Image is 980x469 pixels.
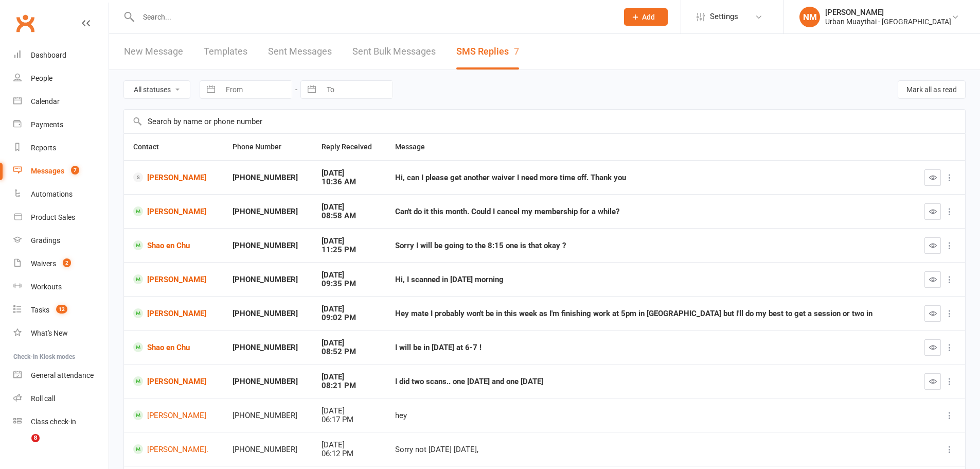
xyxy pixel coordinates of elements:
[13,410,109,433] a: Class kiosk mode
[322,169,376,178] div: [DATE]
[31,51,66,59] div: Dashboard
[233,173,303,182] div: [PHONE_NUMBER]
[31,306,49,314] div: Tasks
[220,81,292,98] input: From
[322,348,376,356] div: 08:52 PM
[31,371,94,379] div: General attendance
[13,252,109,275] a: Waivers 2
[395,309,903,318] div: Hey mate I probably won't be in this week as I'm finishing work at 5pm in [GEOGRAPHIC_DATA] but I...
[322,407,376,415] div: [DATE]
[233,241,303,250] div: [PHONE_NUMBER]
[322,178,376,186] div: 10:36 AM
[233,343,303,352] div: [PHONE_NUMBER]
[233,309,303,318] div: [PHONE_NUMBER]
[514,46,519,57] div: 7
[233,411,303,420] div: [PHONE_NUMBER]
[10,434,35,459] iframe: Intercom live chat
[124,134,223,160] th: Contact
[133,410,214,420] a: [PERSON_NAME]
[124,34,183,70] a: New Message
[133,274,214,284] a: [PERSON_NAME]
[133,240,214,250] a: Shao en Chu
[31,236,60,245] div: Gradings
[799,7,820,27] div: NM
[133,206,214,216] a: [PERSON_NAME]
[624,8,668,26] button: Add
[223,134,312,160] th: Phone Number
[322,203,376,212] div: [DATE]
[13,206,109,229] a: Product Sales
[395,241,903,250] div: Sorry I will be going to the 8:15 one is that okay ?
[56,305,67,314] span: 12
[268,34,332,70] a: Sent Messages
[312,134,385,160] th: Reply Received
[642,13,655,21] span: Add
[13,275,109,299] a: Workouts
[135,10,611,24] input: Search...
[63,258,71,267] span: 2
[395,411,903,420] div: hey
[31,394,55,403] div: Roll call
[395,207,903,216] div: Can't do it this month. Could I cancel my membership for a while?
[322,314,376,322] div: 09:02 PM
[31,283,62,291] div: Workouts
[322,305,376,314] div: [DATE]
[321,81,393,98] input: To
[13,364,109,387] a: General attendance kiosk mode
[13,44,109,67] a: Dashboard
[322,381,376,390] div: 08:21 PM
[395,377,903,386] div: I did two scans.. one [DATE] and one [DATE]
[13,67,109,90] a: People
[710,5,738,28] span: Settings
[13,113,109,136] a: Payments
[133,172,214,182] a: [PERSON_NAME]
[233,445,303,454] div: [PHONE_NUMBER]
[133,342,214,352] a: Shao en Chu
[322,212,376,220] div: 08:58 AM
[71,166,79,175] span: 7
[31,167,64,175] div: Messages
[31,74,52,82] div: People
[233,275,303,284] div: [PHONE_NUMBER]
[13,136,109,160] a: Reports
[352,34,436,70] a: Sent Bulk Messages
[322,280,376,288] div: 09:35 PM
[133,308,214,318] a: [PERSON_NAME]
[322,246,376,254] div: 11:25 PM
[386,134,912,160] th: Message
[322,415,376,424] div: 06:17 PM
[12,10,38,36] a: Clubworx
[825,17,951,26] div: Urban Muaythai - [GEOGRAPHIC_DATA]
[31,144,56,152] div: Reports
[31,418,76,426] div: Class check-in
[322,237,376,246] div: [DATE]
[456,34,519,70] a: SMS Replies7
[233,377,303,386] div: [PHONE_NUMBER]
[204,34,247,70] a: Templates
[395,445,903,454] div: Sorry not [DATE] [DATE],
[825,8,951,17] div: [PERSON_NAME]
[898,80,966,99] button: Mark all as read
[13,322,109,345] a: What's New
[395,173,903,182] div: Hi, can I please get another waiver I need more time off. Thank you
[322,271,376,280] div: [DATE]
[13,387,109,410] a: Roll call
[395,343,903,352] div: I will be in [DATE] at 6-7 !
[322,339,376,348] div: [DATE]
[233,207,303,216] div: [PHONE_NUMBER]
[13,299,109,322] a: Tasks 12
[124,110,965,133] input: Search by name or phone number
[31,120,63,129] div: Payments
[31,190,73,198] div: Automations
[31,434,40,442] span: 8
[395,275,903,284] div: Hi, I scanned in [DATE] morning
[31,97,60,106] div: Calendar
[31,213,75,221] div: Product Sales
[322,449,376,458] div: 06:12 PM
[31,259,56,268] div: Waivers
[31,329,68,337] div: What's New
[13,90,109,113] a: Calendar
[133,444,214,454] a: [PERSON_NAME].
[322,373,376,381] div: [DATE]
[13,160,109,183] a: Messages 7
